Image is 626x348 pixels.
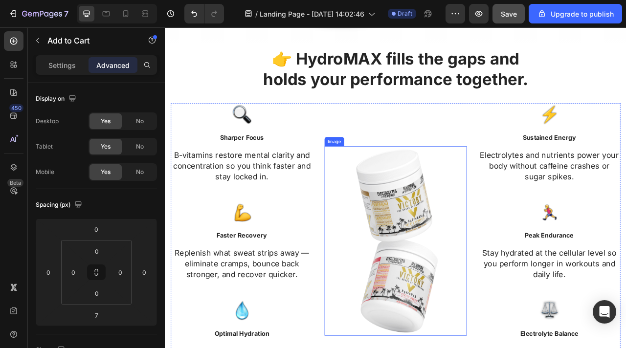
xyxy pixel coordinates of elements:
[47,35,131,46] p: Add to Cart
[205,141,226,150] div: Image
[8,280,187,321] p: Replenish what sweat strips away — eliminate cramps, bounce back stronger, and recover quicker.
[184,4,224,23] div: Undo/Redo
[458,260,520,269] strong: Peak Endurance
[137,265,152,280] input: 0
[64,8,68,20] p: 7
[113,265,128,280] input: 0px
[136,117,144,126] span: No
[398,9,412,18] span: Draft
[101,168,111,176] span: Yes
[66,260,130,269] strong: Faster Recovery
[101,117,111,126] span: Yes
[87,222,106,237] input: 0
[87,286,107,301] input: 0px
[70,135,126,145] strong: Sharper Focus
[475,221,504,250] img: gempages_553560748064768917-51f52ff5-52ff-4bef-aee8-9f5fda7d08ee.png
[36,198,84,212] div: Spacing (px)
[36,168,54,176] div: Mobile
[87,308,106,323] input: 7
[36,92,78,106] div: Display on
[9,104,23,112] div: 450
[96,60,130,70] p: Advanced
[41,265,56,280] input: 0
[7,179,23,187] div: Beta
[84,96,112,125] img: gempages_553560748064768917-0065b1dc-77f6-45cf-8640-5e48307c6ba6.png
[66,265,81,280] input: 0px
[84,221,112,250] img: gempages_553560748064768917-c7d5a680-6428-439d-9958-8e55b1ace66f.png
[125,27,462,79] strong: 👉 HydroMAX fills the gaps and holds your performance together.
[136,142,144,151] span: No
[255,9,258,19] span: /
[492,4,525,23] button: Save
[48,60,76,70] p: Settings
[87,244,107,259] input: 0px
[455,135,523,145] strong: Sustained Energy
[593,300,616,324] div: Open Intercom Messenger
[529,4,622,23] button: Upgrade to publish
[101,142,111,151] span: Yes
[36,142,53,151] div: Tablet
[475,96,504,125] img: gempages_553560748064768917-93fb4b2f-f929-4622-b089-3a0bd5ee2497.png
[501,10,517,18] span: Save
[537,9,614,19] div: Upgrade to publish
[4,4,73,23] button: 7
[165,27,626,348] iframe: Design area
[136,168,144,176] span: No
[8,155,187,196] p: B-vitamins restore mental clarity and concentration so you think faster and stay locked in.
[400,280,579,321] p: Stay hydrated at the cellular level so you perform longer in workouts and daily life.
[36,117,59,126] div: Desktop
[400,155,579,196] p: Electrolytes and nutrients power your body without caffeine crashes or sugar spikes.
[260,9,364,19] span: Landing Page - [DATE] 14:02:46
